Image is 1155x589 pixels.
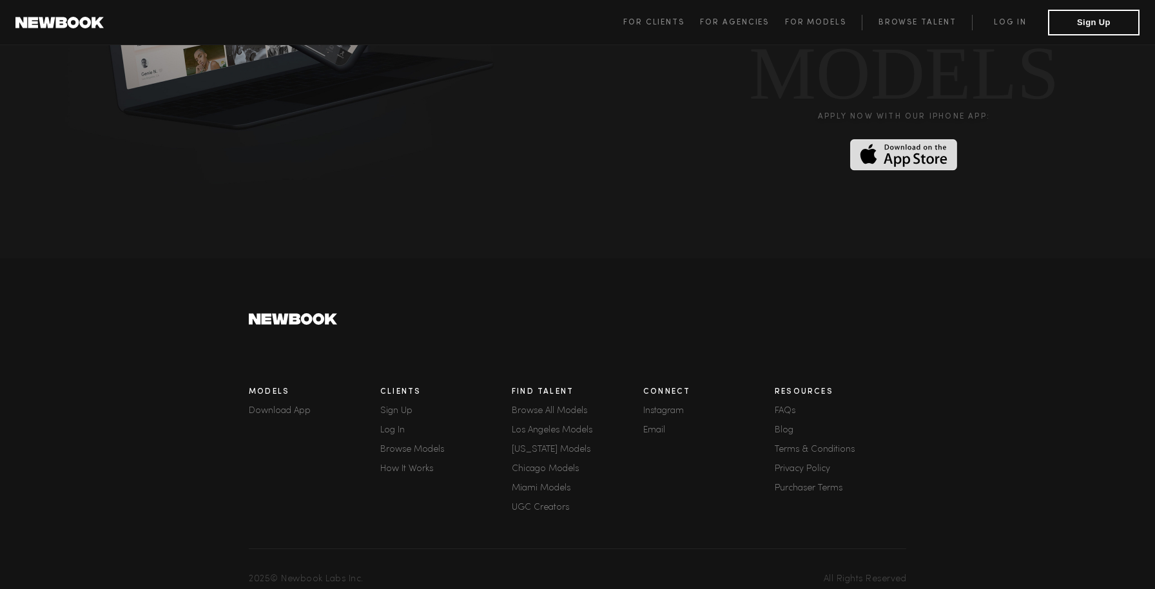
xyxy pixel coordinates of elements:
[775,407,906,416] a: FAQs
[775,388,906,396] h3: Resources
[249,575,364,584] span: 2025 © Newbook Labs Inc.
[775,445,906,454] a: Terms & Conditions
[643,407,775,416] a: Instagram
[785,15,862,30] a: For Models
[249,407,380,416] a: Download App
[643,426,775,435] a: Email
[818,113,990,121] div: Apply now with our iPHONE APP:
[643,388,775,396] h3: Connect
[512,445,643,454] a: [US_STATE] Models
[775,484,906,493] a: Purchaser Terms
[623,19,684,26] span: For Clients
[775,465,906,474] a: Privacy Policy
[380,465,512,474] a: How It Works
[512,407,643,416] a: Browse All Models
[249,388,380,396] h3: Models
[512,484,643,493] a: Miami Models
[380,388,512,396] h3: Clients
[512,426,643,435] a: Los Angeles Models
[380,407,512,416] div: Sign Up
[700,15,784,30] a: For Agencies
[380,445,512,454] a: Browse Models
[623,15,700,30] a: For Clients
[850,139,957,171] img: Download on the App Store
[700,19,769,26] span: For Agencies
[749,43,1059,104] div: MODELS
[824,575,907,584] span: All Rights Reserved
[972,15,1048,30] a: Log in
[775,426,906,435] a: Blog
[862,15,972,30] a: Browse Talent
[1048,10,1140,35] button: Sign Up
[512,465,643,474] a: Chicago Models
[785,19,846,26] span: For Models
[512,388,643,396] h3: Find Talent
[380,426,512,435] a: Log In
[512,503,643,512] a: UGC Creators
